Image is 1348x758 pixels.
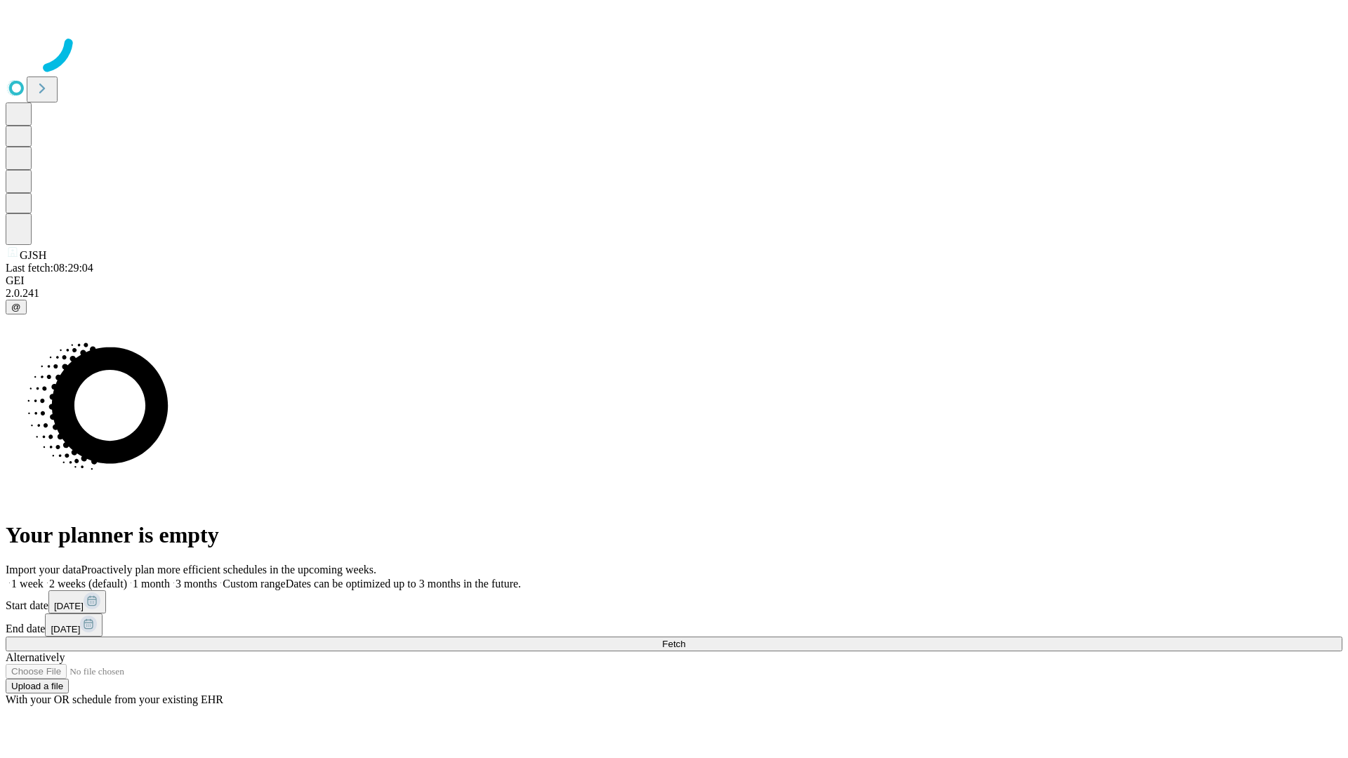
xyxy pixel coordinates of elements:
[662,639,685,649] span: Fetch
[49,578,127,590] span: 2 weeks (default)
[286,578,521,590] span: Dates can be optimized up to 3 months in the future.
[51,624,80,634] span: [DATE]
[6,590,1342,613] div: Start date
[54,601,84,611] span: [DATE]
[48,590,106,613] button: [DATE]
[6,564,81,576] span: Import your data
[223,578,285,590] span: Custom range
[6,651,65,663] span: Alternatively
[6,300,27,314] button: @
[81,564,376,576] span: Proactively plan more efficient schedules in the upcoming weeks.
[11,302,21,312] span: @
[6,637,1342,651] button: Fetch
[6,693,223,705] span: With your OR schedule from your existing EHR
[6,262,93,274] span: Last fetch: 08:29:04
[6,274,1342,287] div: GEI
[11,578,44,590] span: 1 week
[6,613,1342,637] div: End date
[6,522,1342,548] h1: Your planner is empty
[6,287,1342,300] div: 2.0.241
[133,578,170,590] span: 1 month
[20,249,46,261] span: GJSH
[176,578,217,590] span: 3 months
[6,679,69,693] button: Upload a file
[45,613,103,637] button: [DATE]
